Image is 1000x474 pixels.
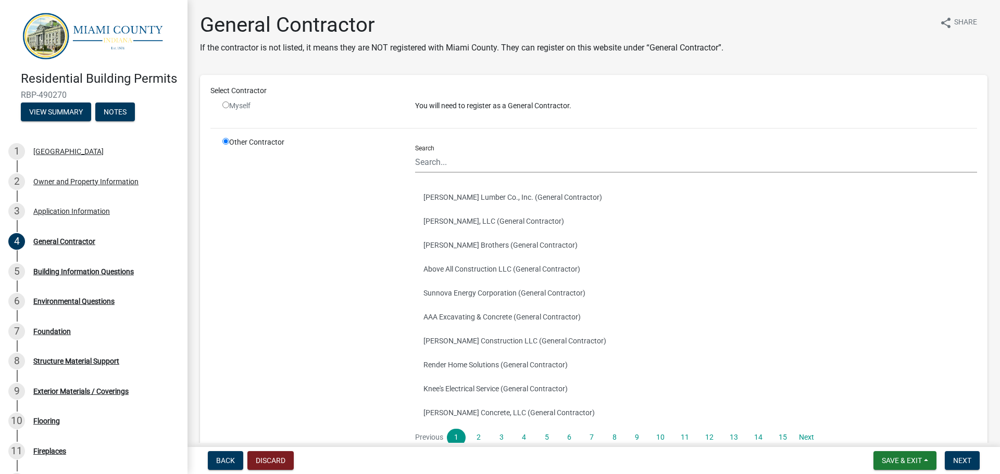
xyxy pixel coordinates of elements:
div: General Contractor [33,238,95,245]
wm-modal-confirm: Notes [95,109,135,117]
img: Miami County, Indiana [21,11,171,60]
div: 4 [8,233,25,250]
nav: Page navigation [415,429,977,446]
button: Render Home Solutions (General Contractor) [415,353,977,377]
div: 5 [8,263,25,280]
div: 11 [8,443,25,459]
a: Next [797,429,816,446]
button: [PERSON_NAME] Concrete, LLC (General Contractor) [415,401,977,425]
button: [PERSON_NAME], LLC (General Contractor) [415,209,977,233]
span: Save & Exit [882,456,922,465]
button: Discard [247,451,294,470]
button: Notes [95,103,135,121]
button: [PERSON_NAME] Lumber Co., Inc. (General Contractor) [415,185,977,209]
div: Myself [222,100,399,111]
a: 6 [560,429,579,446]
button: Back [208,451,243,470]
a: 13 [723,429,744,446]
a: 5 [537,429,556,446]
button: Save & Exit [873,451,936,470]
div: Other Contractor [215,137,407,455]
input: Search... [415,151,977,173]
div: 10 [8,413,25,429]
i: share [940,17,952,29]
div: Foundation [33,328,71,335]
a: 11 [674,429,695,446]
button: Next [945,451,980,470]
div: Application Information [33,208,110,215]
a: 4 [515,429,533,446]
a: 1 [447,429,466,446]
div: 6 [8,293,25,310]
div: 9 [8,383,25,400]
button: AAA Excavating & Concrete (General Contractor) [415,305,977,329]
div: Building Information Questions [33,268,134,275]
a: 10 [650,429,671,446]
div: [GEOGRAPHIC_DATA] [33,148,104,155]
div: 3 [8,203,25,220]
a: 7 [582,429,601,446]
button: View Summary [21,103,91,121]
button: Knee's Electrical Service (General Contractor) [415,377,977,401]
button: Above All Construction LLC (General Contractor) [415,257,977,281]
div: Exterior Materials / Coverings [33,388,129,395]
div: Select Contractor [203,85,985,96]
div: Environmental Questions [33,298,115,305]
h1: General Contractor [200,12,723,37]
span: Next [953,456,971,465]
div: Structure Material Support [33,357,119,365]
span: Back [216,456,235,465]
h4: Residential Building Permits [21,71,179,86]
span: Share [954,17,977,29]
div: Fireplaces [33,447,66,455]
p: If the contractor is not listed, it means they are NOT registered with Miami County. They can reg... [200,42,723,54]
a: 8 [605,429,623,446]
a: 15 [772,429,793,446]
div: 8 [8,353,25,369]
a: 12 [699,429,720,446]
a: 14 [748,429,769,446]
a: 3 [492,429,511,446]
span: RBP-490270 [21,90,167,100]
button: Sunnova Energy Corporation (General Contractor) [415,281,977,305]
button: shareShare [931,12,985,33]
a: 9 [628,429,646,446]
div: Owner and Property Information [33,178,139,185]
div: 7 [8,323,25,340]
button: [PERSON_NAME] Construction LLC (General Contractor) [415,329,977,353]
button: [PERSON_NAME] Brothers (General Contractor) [415,233,977,257]
p: You will need to register as a General Contractor. [415,100,977,111]
div: Flooring [33,417,60,425]
div: 1 [8,143,25,160]
wm-modal-confirm: Summary [21,109,91,117]
a: 2 [469,429,488,446]
div: 2 [8,173,25,190]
